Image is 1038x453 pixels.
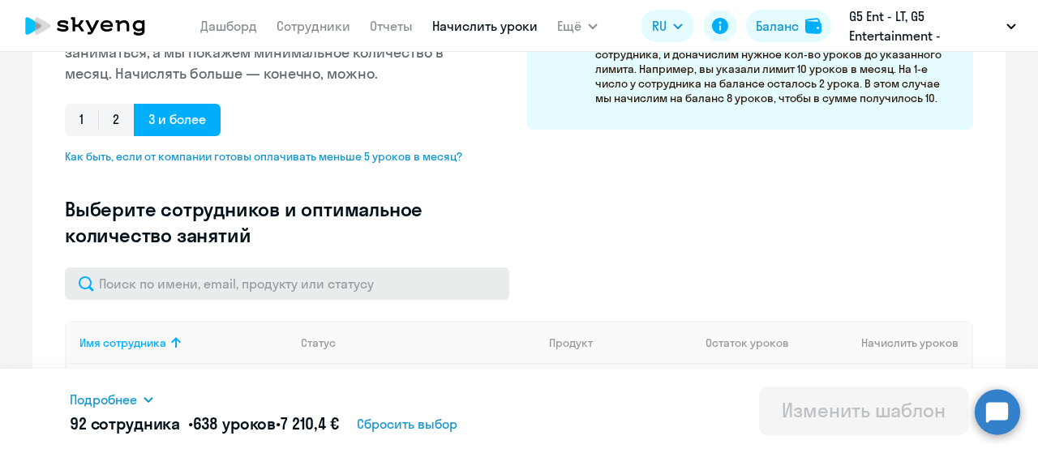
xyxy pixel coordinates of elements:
[849,6,1000,45] p: G5 Ent - LT, G5 Entertainment - [GEOGRAPHIC_DATA] / G5 Holdings LTD
[65,196,475,248] h3: Выберите сотрудников и оптимальное количество занятий
[841,6,1024,45] button: G5 Ent - LT, G5 Entertainment - [GEOGRAPHIC_DATA] / G5 Holdings LTD
[549,335,693,350] div: Продукт
[65,104,98,136] span: 1
[693,365,806,433] td: 8
[65,149,475,164] span: Как быть, если от компании готовы оплачивать меньше 5 уроков в месяц?
[782,397,946,423] div: Изменить шаблон
[281,413,339,434] span: 7 210,4 €
[200,18,257,34] a: Дашборд
[70,412,339,435] h5: 92 сотрудника • •
[557,10,598,42] button: Ещё
[134,104,221,136] span: 3 и более
[79,335,166,350] div: Имя сотрудника
[549,335,593,350] div: Продукт
[65,267,509,300] input: Поиск по имени, email, продукту или статусу
[756,16,799,36] div: Баланс
[370,18,413,34] a: Отчеты
[641,10,694,42] button: RU
[746,10,831,42] button: Балансbalance
[759,387,968,435] button: Изменить шаблон
[652,16,667,36] span: RU
[706,335,806,350] div: Остаток уроков
[595,32,957,105] p: Раз в месяц мы будем смотреть, сколько уроков есть на балансе сотрудника, и доначислим нужное кол...
[557,16,581,36] span: Ещё
[98,104,134,136] span: 2
[301,335,336,350] div: Статус
[432,18,538,34] a: Начислить уроки
[706,335,789,350] span: Остаток уроков
[805,18,821,34] img: balance
[357,414,457,434] span: Сбросить выбор
[301,335,536,350] div: Статус
[277,18,350,34] a: Сотрудники
[806,321,972,365] th: Начислить уроков
[79,335,288,350] div: Имя сотрудника
[70,390,137,409] span: Подробнее
[193,413,277,434] span: 638 уроков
